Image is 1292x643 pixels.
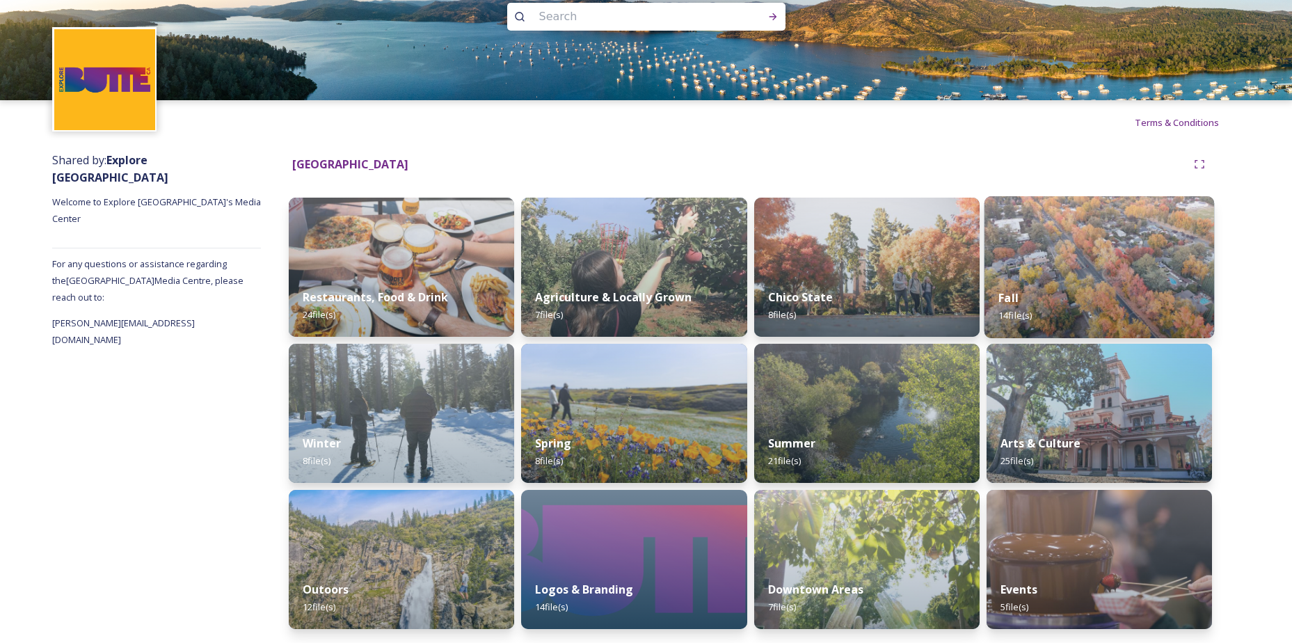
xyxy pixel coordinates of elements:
img: 2023_02_10%2520EBC%2520Snowshoe_full_5-Explore%252520Butte%252520County.jpg [289,344,514,483]
span: Shared by: [52,152,168,185]
strong: Spring [535,436,571,451]
img: Paradise%2520Chocolate%2520Fest%25202022-107_FULL-Explore%252520Butte%252520County.jpg [987,490,1212,629]
span: 7 file(s) [535,308,563,321]
span: 5 file(s) [1000,601,1028,613]
span: Welcome to Explore [GEOGRAPHIC_DATA]'s Media Center [52,196,263,225]
span: 7 file(s) [768,601,796,613]
span: 24 file(s) [303,308,335,321]
img: Bidwell%2520Mansion_Chico_CREDIT%2520Ashley%2520Baer_December%25202018_2-Ashley%252520Baer%25252F... [987,344,1212,483]
span: [PERSON_NAME][EMAIL_ADDRESS][DOMAIN_NAME] [52,317,195,346]
span: 25 file(s) [1000,454,1033,467]
strong: Explore [GEOGRAPHIC_DATA] [52,152,168,185]
strong: [GEOGRAPHIC_DATA] [292,157,408,172]
strong: Events [1000,582,1037,597]
img: Table%2520Mountain%2520Wildflowers-FULL-105-Explore%252520Butte%252520County.jpg [521,344,747,483]
img: EBC%2520Salmon%2520Hole%25202022-7_FULL-Explore%252520Butte%252520County.jpg [754,344,980,483]
strong: Summer [768,436,815,451]
img: 20230912_EBCChico_004-Explore%252520Butte%252520County.jpg [754,490,980,629]
strong: Fall [998,290,1019,305]
strong: Restaurants, Food & Drink [303,289,448,305]
span: Terms & Conditions [1135,116,1219,129]
span: 8 file(s) [768,308,796,321]
span: 12 file(s) [303,601,335,613]
strong: Agriculture & Locally Grown [535,289,692,305]
strong: Logos & Branding [535,582,633,597]
input: Search [532,1,723,32]
span: 21 file(s) [768,454,801,467]
img: ebc_logo_gradient1-Explore%252520Butte%252520County.png [521,490,747,629]
span: 8 file(s) [535,454,563,467]
strong: Downtown Areas [768,582,863,597]
img: 202201115_ChicoDrone_010_FULL-Explore%252520Butte%252520County.jpg [984,196,1215,338]
img: IMG_9075-Explore%252520Butte%252520County.jpg [521,198,747,337]
span: For any questions or assistance regarding the [GEOGRAPHIC_DATA] Media Centre, please reach out to: [52,257,244,303]
img: Feather%2520Falls-Lukasz%252520Warzecha.jpg [289,490,514,629]
span: 14 file(s) [535,601,568,613]
span: 14 file(s) [998,309,1032,321]
img: Butte%20County%20logo.png [54,29,155,130]
img: 202201115_ChicoState_004_FULL-Explore%252520Butte%252520County.jpg [754,198,980,337]
strong: Winter [303,436,341,451]
strong: Arts & Culture [1000,436,1080,451]
img: elevate-snnhGYNqm44-unsplash.jpg [289,198,514,337]
strong: Outoors [303,582,349,597]
span: 8 file(s) [303,454,330,467]
a: Terms & Conditions [1135,114,1240,131]
strong: Chico State [768,289,833,305]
